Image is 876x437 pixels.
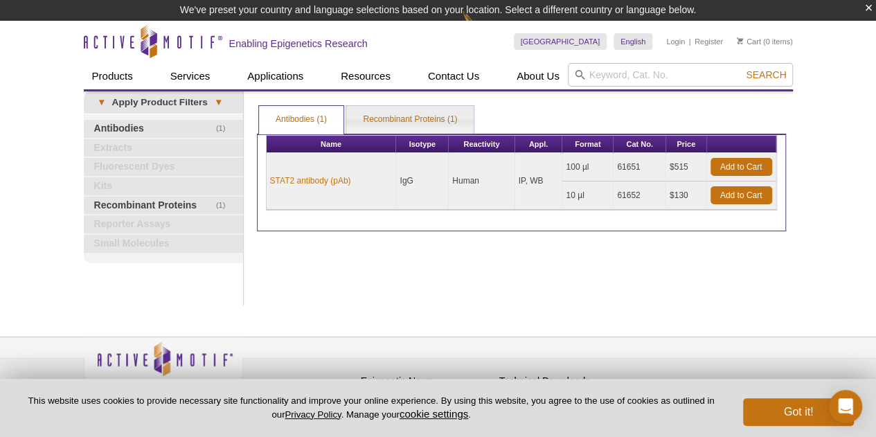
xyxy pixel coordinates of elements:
[84,197,243,215] a: (1)Recombinant Proteins
[84,215,243,233] a: Reporter Assays
[737,37,743,44] img: Your Cart
[614,136,666,153] th: Cat No.
[742,69,790,81] button: Search
[829,390,862,423] div: Open Intercom Messenger
[614,33,652,50] a: English
[508,63,568,89] a: About Us
[84,337,243,393] img: Active Motif,
[746,69,786,80] span: Search
[689,33,691,50] li: |
[396,153,449,210] td: IgG
[666,37,685,46] a: Login
[84,158,243,176] a: Fluorescent Dyes
[449,136,515,153] th: Reactivity
[400,408,468,420] button: cookie settings
[710,158,772,176] a: Add to Cart
[285,409,341,420] a: Privacy Policy
[91,96,112,109] span: ▾
[568,63,793,87] input: Keyword, Cat. No.
[737,37,761,46] a: Cart
[250,373,304,394] a: Privacy Policy
[361,375,492,387] h4: Epigenetic News
[259,106,343,134] a: Antibodies (1)
[514,33,607,50] a: [GEOGRAPHIC_DATA]
[499,375,631,387] h4: Technical Downloads
[162,63,219,89] a: Services
[84,91,243,114] a: ▾Apply Product Filters▾
[638,362,742,392] table: Click to Verify - This site chose Symantec SSL for secure e-commerce and confidential communicati...
[562,181,614,210] td: 10 µl
[216,120,233,138] span: (1)
[208,96,229,109] span: ▾
[449,153,515,210] td: Human
[614,181,666,210] td: 61652
[666,181,707,210] td: $130
[346,106,474,134] a: Recombinant Proteins (1)
[22,395,720,421] p: This website uses cookies to provide necessary site functionality and improve your online experie...
[84,63,141,89] a: Products
[332,63,399,89] a: Resources
[84,139,243,157] a: Extracts
[515,153,563,210] td: IP, WB
[84,235,243,253] a: Small Molecules
[710,186,772,204] a: Add to Cart
[737,33,793,50] li: (0 items)
[84,177,243,195] a: Kits
[84,120,243,138] a: (1)Antibodies
[396,136,449,153] th: Isotype
[239,63,312,89] a: Applications
[743,398,854,426] button: Got it!
[216,197,233,215] span: (1)
[562,136,614,153] th: Format
[562,153,614,181] td: 100 µl
[614,153,666,181] td: 61651
[463,10,499,43] img: Change Here
[515,136,563,153] th: Appl.
[695,37,723,46] a: Register
[666,153,707,181] td: $515
[270,175,351,187] a: STAT2 antibody (pAb)
[229,37,368,50] h2: Enabling Epigenetics Research
[267,136,397,153] th: Name
[666,136,707,153] th: Price
[420,63,488,89] a: Contact Us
